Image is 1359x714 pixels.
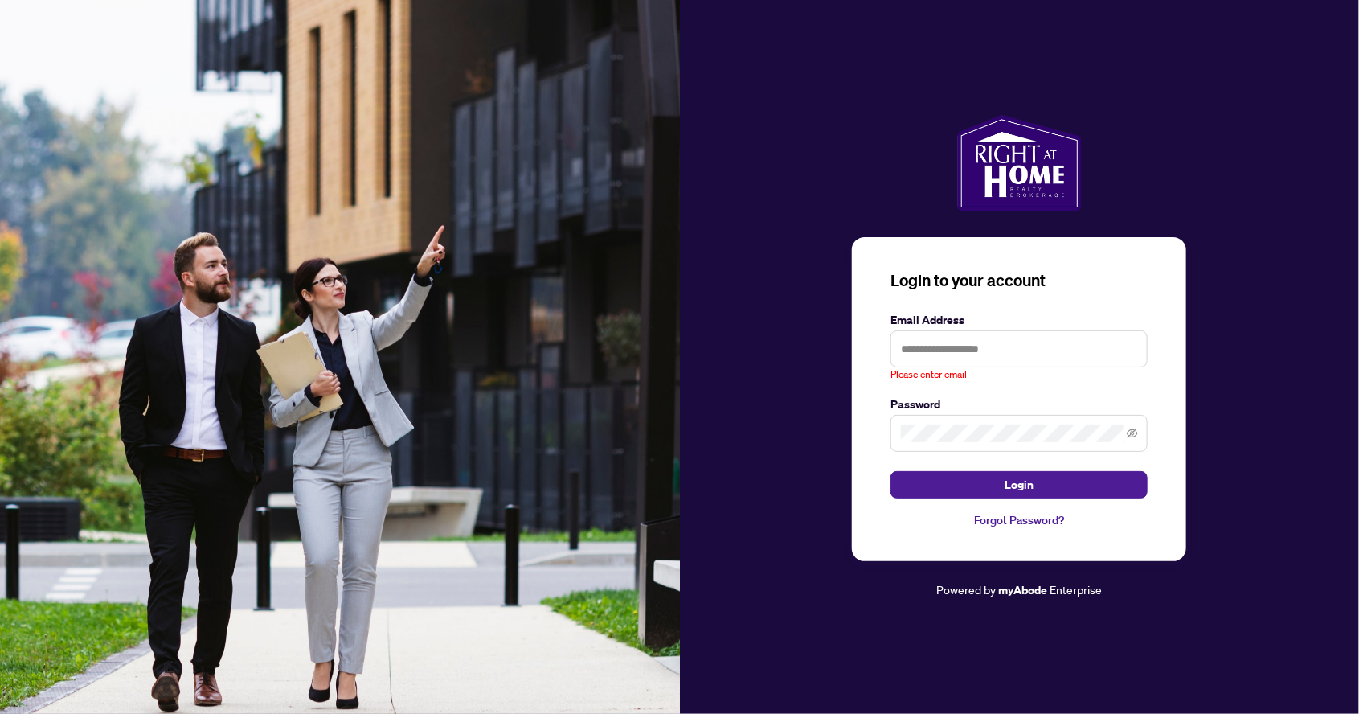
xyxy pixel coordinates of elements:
[890,311,1148,329] label: Email Address
[890,269,1148,292] h3: Login to your account
[890,396,1148,413] label: Password
[936,582,996,597] span: Powered by
[1005,472,1034,498] span: Login
[998,581,1047,599] a: myAbode
[890,367,967,383] span: Please enter email
[1127,428,1138,439] span: eye-invisible
[957,115,1082,211] img: ma-logo
[890,471,1148,499] button: Login
[1050,582,1102,597] span: Enterprise
[890,511,1148,529] a: Forgot Password?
